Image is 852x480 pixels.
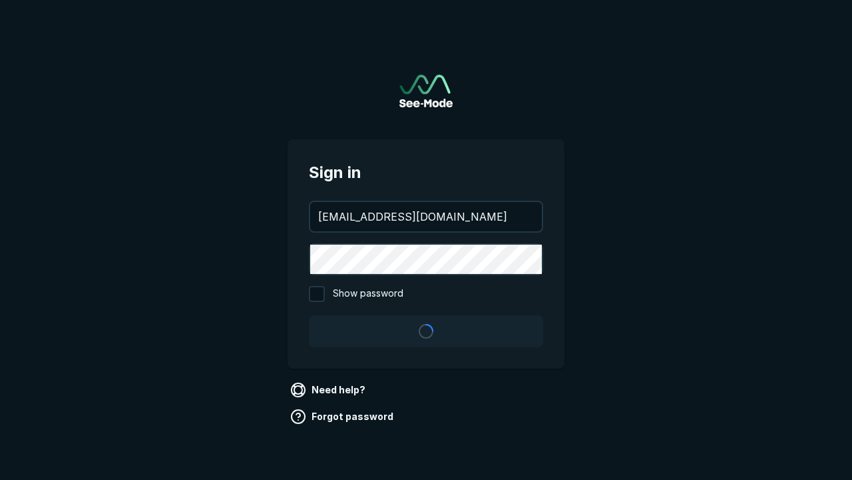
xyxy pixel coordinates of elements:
img: See-Mode Logo [399,75,453,107]
input: your@email.com [310,202,542,231]
span: Show password [333,286,403,302]
a: Need help? [288,379,371,401]
span: Sign in [309,161,543,185]
a: Forgot password [288,406,399,427]
a: Go to sign in [399,75,453,107]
